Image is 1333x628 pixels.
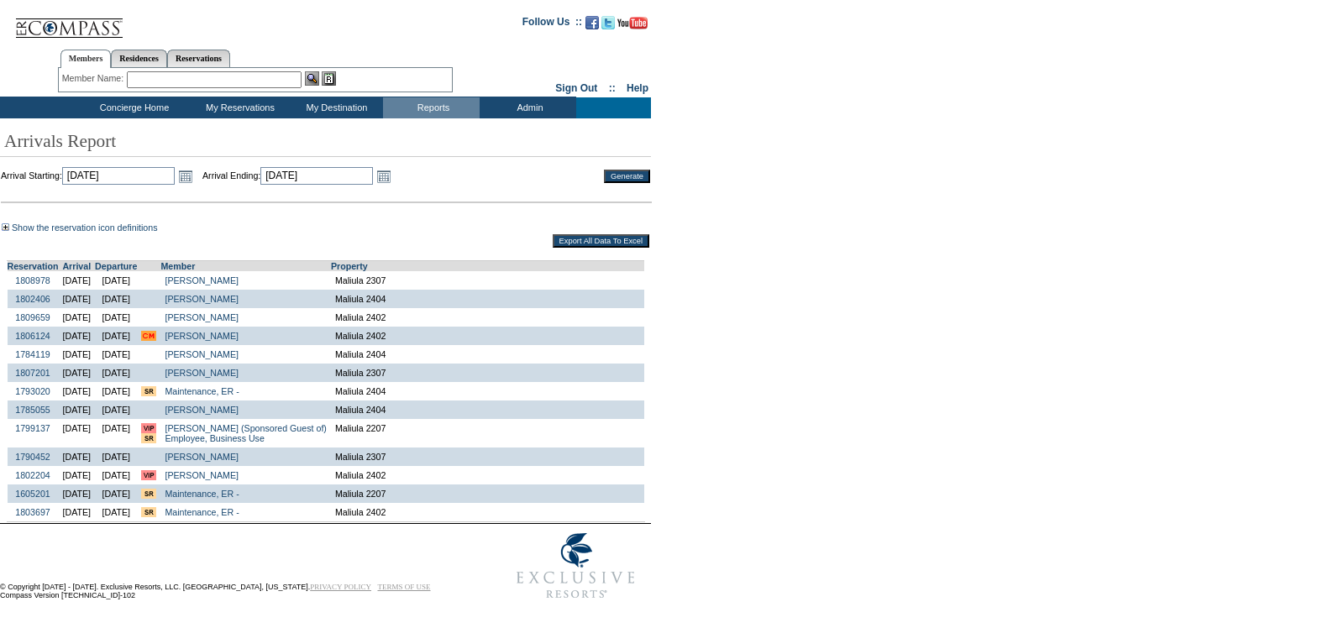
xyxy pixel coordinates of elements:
[15,489,50,499] a: 1605201
[165,331,239,341] a: [PERSON_NAME]
[15,507,50,517] a: 1803697
[141,470,156,480] input: VIP member
[95,503,137,522] td: [DATE]
[167,50,230,67] a: Reservations
[165,470,239,480] a: [PERSON_NAME]
[15,452,50,462] a: 1790452
[15,405,50,415] a: 1785055
[165,423,326,443] a: [PERSON_NAME] (Sponsored Guest of)Employee, Business Use
[111,50,167,67] a: Residences
[165,386,239,396] a: Maintenance, ER -
[375,167,393,186] a: Open the calendar popup.
[522,14,582,34] td: Follow Us ::
[59,345,96,364] td: [DATE]
[62,71,127,86] div: Member Name:
[141,489,156,499] input: There are special requests for this reservation!
[331,466,644,484] td: Maliula 2402
[383,97,480,118] td: Reports
[286,97,383,118] td: My Destination
[331,271,644,290] td: Maliula 2307
[609,82,616,94] span: ::
[322,71,336,86] img: Reservations
[331,308,644,327] td: Maliula 2402
[59,400,96,419] td: [DATE]
[331,503,644,522] td: Maliula 2402
[15,349,50,359] a: 1784119
[62,261,91,271] a: Arrival
[59,364,96,382] td: [DATE]
[165,489,239,499] a: Maintenance, ER -
[176,167,195,186] a: Open the calendar popup.
[15,331,50,341] a: 1806124
[165,368,239,378] a: [PERSON_NAME]
[59,484,96,503] td: [DATE]
[141,507,156,517] input: There are special requests for this reservation!
[60,50,112,68] a: Members
[555,82,597,94] a: Sign Out
[331,327,644,345] td: Maliula 2402
[165,275,239,285] a: [PERSON_NAME]
[190,97,286,118] td: My Reservations
[15,294,50,304] a: 1802406
[95,382,137,400] td: [DATE]
[331,484,644,503] td: Maliula 2207
[12,222,158,233] a: Show the reservation icon definitions
[378,583,431,591] a: TERMS OF USE
[95,308,137,327] td: [DATE]
[160,261,195,271] a: Member
[331,447,644,466] td: Maliula 2307
[95,271,137,290] td: [DATE]
[15,423,50,433] a: 1799137
[305,71,319,86] img: View
[95,364,137,382] td: [DATE]
[95,419,137,447] td: [DATE]
[141,433,156,443] input: There are special requests for this reservation!
[59,308,96,327] td: [DATE]
[95,447,137,466] td: [DATE]
[95,327,137,345] td: [DATE]
[553,234,649,248] input: Export All Data To Excel
[95,345,137,364] td: [DATE]
[59,271,96,290] td: [DATE]
[59,466,96,484] td: [DATE]
[1,167,581,186] td: Arrival Starting: Arrival Ending:
[627,82,648,94] a: Help
[601,21,615,31] a: Follow us on Twitter
[95,400,137,419] td: [DATE]
[604,170,650,183] input: Generate
[59,327,96,345] td: [DATE]
[59,503,96,522] td: [DATE]
[141,423,156,433] input: VIP member
[601,16,615,29] img: Follow us on Twitter
[15,386,50,396] a: 1793020
[310,583,371,591] a: PRIVACY POLICY
[59,447,96,466] td: [DATE]
[501,524,651,608] img: Exclusive Resorts
[59,290,96,308] td: [DATE]
[95,466,137,484] td: [DATE]
[165,349,239,359] a: [PERSON_NAME]
[331,290,644,308] td: Maliula 2404
[165,405,239,415] a: [PERSON_NAME]
[2,223,9,231] img: Show the reservation icon definitions
[165,312,239,322] a: [PERSON_NAME]
[15,275,50,285] a: 1808978
[15,368,50,378] a: 1807201
[59,382,96,400] td: [DATE]
[15,312,50,322] a: 1809659
[141,331,156,341] input: Concerned Member: Member has expressed frustration regarding a recent club vacation or has expres...
[480,97,576,118] td: Admin
[8,261,59,271] a: Reservation
[141,386,156,396] input: There are special requests for this reservation!
[331,400,644,419] td: Maliula 2404
[331,364,644,382] td: Maliula 2307
[95,290,137,308] td: [DATE]
[617,17,648,29] img: Subscribe to our YouTube Channel
[585,21,599,31] a: Become our fan on Facebook
[331,382,644,400] td: Maliula 2404
[15,470,50,480] a: 1802204
[331,345,644,364] td: Maliula 2404
[165,452,239,462] a: [PERSON_NAME]
[95,484,137,503] td: [DATE]
[331,261,368,271] a: Property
